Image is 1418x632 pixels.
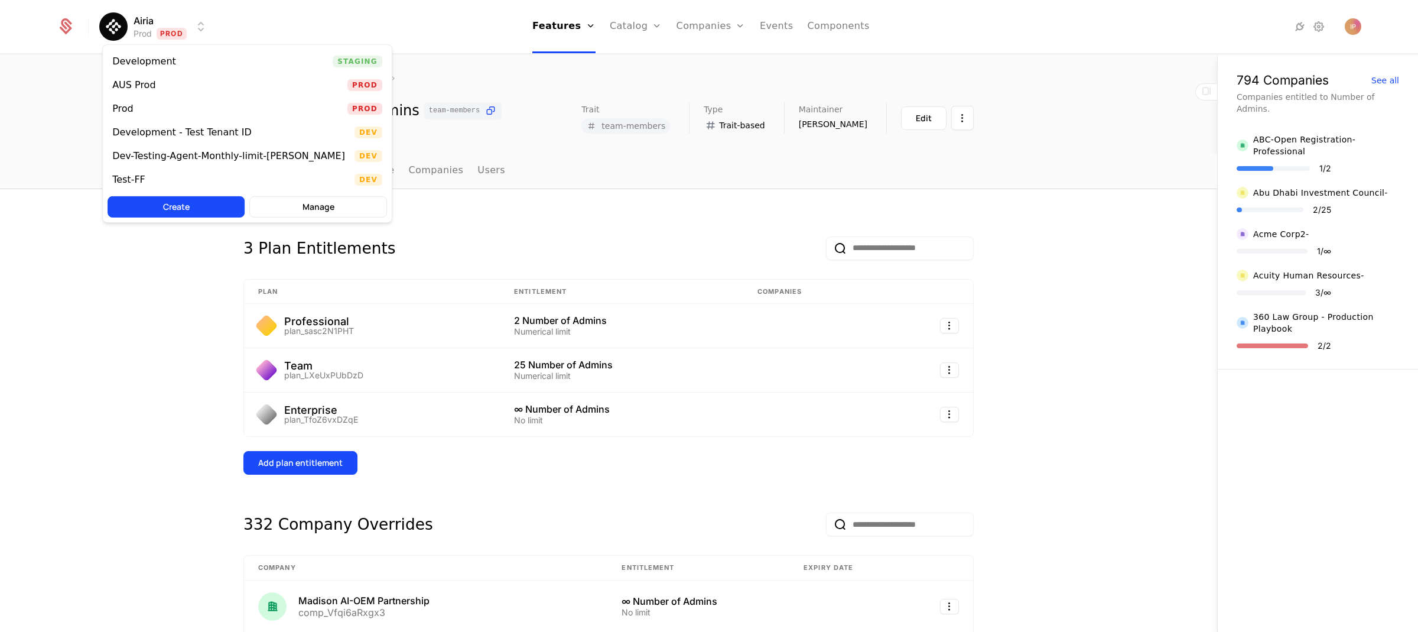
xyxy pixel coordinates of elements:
[354,174,382,186] span: Dev
[354,150,382,162] span: Dev
[112,80,155,90] div: AUS Prod
[112,128,252,137] div: Development - Test Tenant ID
[347,79,382,91] span: Prod
[347,103,382,115] span: Prod
[102,44,392,223] div: Select environment
[112,104,134,114] div: Prod
[108,196,245,218] button: Create
[112,151,345,161] div: Dev-Testing-Agent-Monthly-limit-[PERSON_NAME]
[354,127,382,138] span: Dev
[333,56,382,67] span: Staging
[112,175,145,184] div: Test-FF
[250,196,387,218] button: Manage
[112,57,176,66] div: Development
